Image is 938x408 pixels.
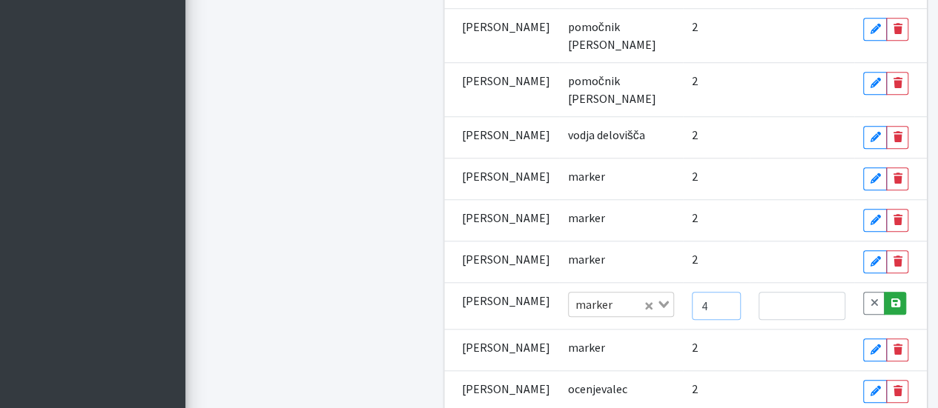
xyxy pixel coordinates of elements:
span: ocenjevalec [568,381,627,396]
td: [PERSON_NAME] [444,241,559,282]
span: marker [568,210,605,225]
span: vodja delovišča [568,127,645,142]
input: Search for option [618,295,642,313]
span: 2 [692,127,698,142]
td: [PERSON_NAME] [444,8,559,62]
div: Search for option [568,292,675,317]
td: [PERSON_NAME] [444,282,559,329]
button: Clear Selected [645,295,653,313]
span: 2 [692,169,698,184]
span: pomočnik [PERSON_NAME] [568,73,656,106]
td: [PERSON_NAME] [444,329,559,370]
span: 2 [692,73,698,88]
span: pomočnik [PERSON_NAME] [568,19,656,52]
span: marker [568,340,605,355]
span: marker [568,252,605,267]
td: [PERSON_NAME] [444,199,559,241]
td: [PERSON_NAME] [444,62,559,116]
td: [PERSON_NAME] [444,116,559,158]
span: marker [568,169,605,184]
span: 2 [692,340,698,355]
span: 2 [692,19,698,34]
span: marker [572,295,616,313]
span: 2 [692,210,698,225]
span: 2 [692,252,698,267]
span: 2 [692,381,698,396]
td: [PERSON_NAME] [444,158,559,199]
